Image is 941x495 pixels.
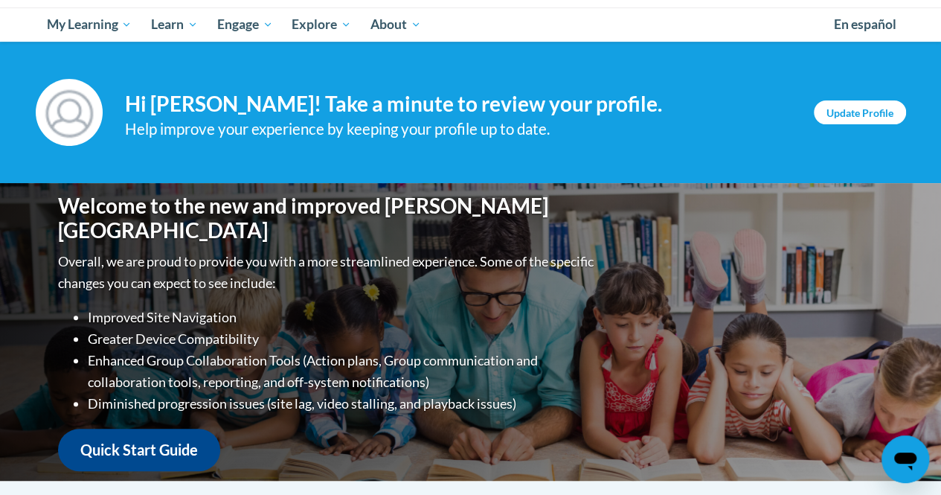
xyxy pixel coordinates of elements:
[88,307,597,328] li: Improved Site Navigation
[282,7,361,42] a: Explore
[141,7,208,42] a: Learn
[292,16,351,33] span: Explore
[881,435,929,483] iframe: Button to launch messaging window
[834,16,896,32] span: En español
[88,328,597,350] li: Greater Device Compatibility
[58,194,597,243] h1: Welcome to the new and improved [PERSON_NAME][GEOGRAPHIC_DATA]
[36,79,103,146] img: Profile Image
[88,393,597,415] li: Diminished progression issues (site lag, video stalling, and playback issues)
[36,7,906,42] div: Main menu
[361,7,431,42] a: About
[58,429,220,471] a: Quick Start Guide
[370,16,421,33] span: About
[88,350,597,393] li: Enhanced Group Collaboration Tools (Action plans, Group communication and collaboration tools, re...
[217,16,273,33] span: Engage
[151,16,198,33] span: Learn
[125,92,791,117] h4: Hi [PERSON_NAME]! Take a minute to review your profile.
[824,9,906,40] a: En español
[125,117,791,141] div: Help improve your experience by keeping your profile up to date.
[208,7,283,42] a: Engage
[814,100,906,124] a: Update Profile
[58,251,597,294] p: Overall, we are proud to provide you with a more streamlined experience. Some of the specific cha...
[37,7,142,42] a: My Learning
[46,16,132,33] span: My Learning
